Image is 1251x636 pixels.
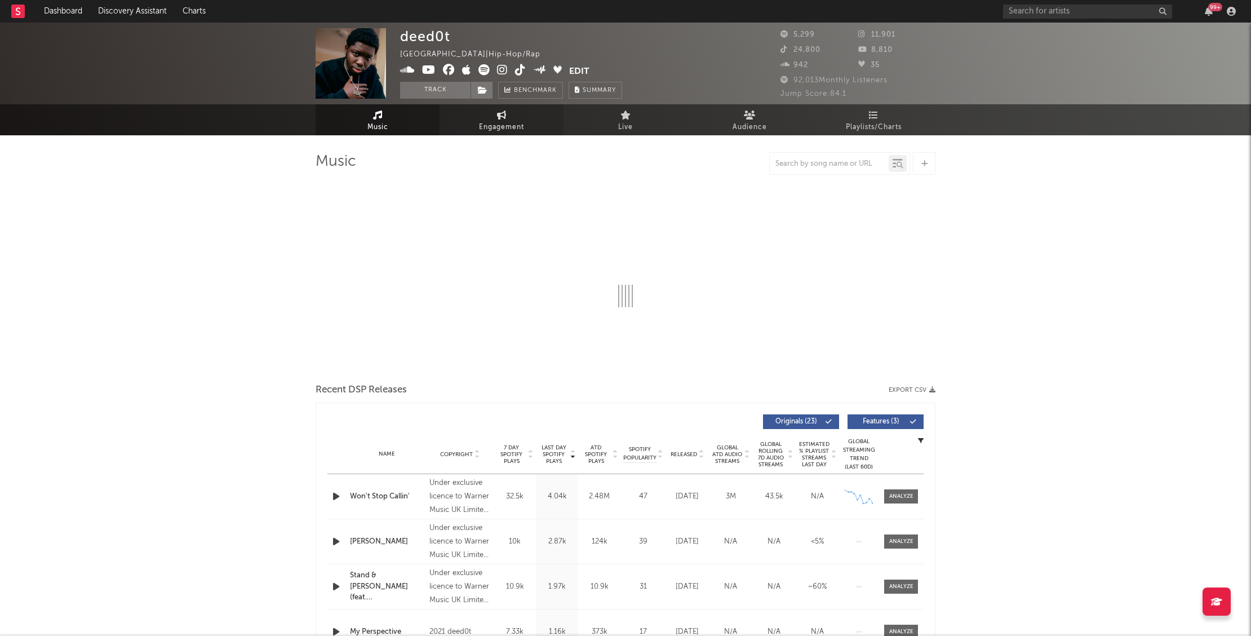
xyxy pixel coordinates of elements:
[316,104,440,135] a: Music
[440,104,564,135] a: Engagement
[539,536,575,547] div: 2.87k
[770,160,889,169] input: Search by song name or URL
[581,581,618,593] div: 10.9k
[780,90,846,98] span: Jump Score: 84.1
[780,61,808,69] span: 942
[755,581,793,593] div: N/A
[780,31,815,38] span: 5,299
[623,581,663,593] div: 31
[479,121,524,134] span: Engagement
[569,64,589,78] button: Edit
[496,491,533,502] div: 32.5k
[712,536,749,547] div: N/A
[496,581,533,593] div: 10.9k
[855,418,907,425] span: Features ( 3 )
[367,121,388,134] span: Music
[848,414,924,429] button: Features(3)
[623,445,656,462] span: Spotify Popularity
[1003,5,1172,19] input: Search for artists
[400,28,450,45] div: deed0t
[350,570,424,603] a: Stand & [PERSON_NAME] (feat. [GEOGRAPHIC_DATA])
[798,491,836,502] div: N/A
[889,387,935,394] button: Export CSV
[514,84,557,98] span: Benchmark
[755,491,793,502] div: 43.5k
[581,491,618,502] div: 2.48M
[712,581,749,593] div: N/A
[668,536,706,547] div: [DATE]
[712,491,749,502] div: 3M
[858,31,895,38] span: 11,901
[350,491,424,502] a: Won't Stop Callin'
[583,87,616,94] span: Summary
[400,48,553,61] div: [GEOGRAPHIC_DATA] | Hip-Hop/Rap
[440,451,473,458] span: Copyright
[569,82,622,99] button: Summary
[811,104,935,135] a: Playlists/Charts
[539,444,569,465] span: Last Day Spotify Plays
[618,121,633,134] span: Live
[798,441,829,468] span: Estimated % Playlist Streams Last Day
[429,522,491,562] div: Under exclusive licence to Warner Music UK Limited, © 2025 deed0t
[400,82,471,99] button: Track
[763,414,839,429] button: Originals(23)
[668,491,706,502] div: [DATE]
[733,121,767,134] span: Audience
[755,441,786,468] span: Global Rolling 7D Audio Streams
[350,450,424,458] div: Name
[1205,7,1213,16] button: 99+
[755,536,793,547] div: N/A
[671,451,697,458] span: Released
[539,491,575,502] div: 4.04k
[498,82,563,99] a: Benchmark
[668,581,706,593] div: [DATE]
[858,61,880,69] span: 35
[623,536,663,547] div: 39
[350,536,424,547] a: [PERSON_NAME]
[539,581,575,593] div: 1.97k
[712,444,743,465] span: Global ATD Audio Streams
[798,581,836,593] div: ~ 60 %
[581,444,611,465] span: ATD Spotify Plays
[770,418,822,425] span: Originals ( 23 )
[842,438,876,471] div: Global Streaming Trend (Last 60D)
[780,77,888,84] span: 92,013 Monthly Listeners
[798,536,836,547] div: <5%
[846,121,902,134] span: Playlists/Charts
[316,383,407,397] span: Recent DSP Releases
[581,536,618,547] div: 124k
[687,104,811,135] a: Audience
[780,46,820,54] span: 24,800
[496,444,526,465] span: 7 Day Spotify Plays
[496,536,533,547] div: 10k
[858,46,893,54] span: 8,810
[623,491,663,502] div: 47
[429,476,491,517] div: Under exclusive licence to Warner Music UK Limited, © 2024 [PERSON_NAME] [PERSON_NAME]
[1208,3,1222,11] div: 99 +
[564,104,687,135] a: Live
[429,567,491,607] div: Under exclusive licence to Warner Music UK Limited, © 2025 deed0t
